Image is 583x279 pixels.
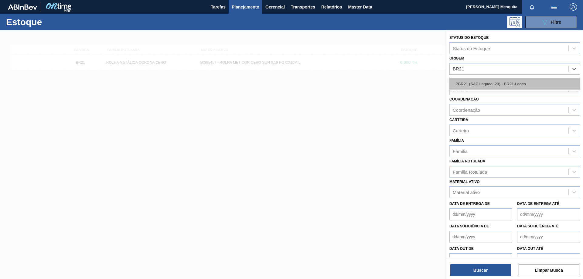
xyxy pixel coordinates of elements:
[449,118,468,122] label: Carteira
[517,208,580,220] input: dd/mm/yyyy
[517,224,559,228] label: Data suficiência até
[8,4,37,10] img: TNhmsLtSVTkK8tSr43FrP2fwEKptu5GPRR3wAAAABJRU5ErkJggg==
[449,36,489,40] label: Status do Estoque
[449,138,464,143] label: Família
[449,202,490,206] label: Data de Entrega de
[211,3,226,11] span: Tarefas
[570,3,577,11] img: Logout
[550,3,557,11] img: userActions
[453,46,490,51] div: Status do Estoque
[449,247,474,251] label: Data out de
[517,231,580,243] input: dd/mm/yyyy
[453,128,469,133] div: Carteira
[507,16,522,28] div: Pogramando: nenhum usuário selecionado
[449,231,512,243] input: dd/mm/yyyy
[449,253,512,265] input: dd/mm/yyyy
[321,3,342,11] span: Relatórios
[453,148,468,154] div: Família
[517,253,580,265] input: dd/mm/yyyy
[551,20,561,25] span: Filtro
[348,3,372,11] span: Master Data
[449,56,464,60] label: Origem
[449,224,489,228] label: Data suficiência de
[265,3,285,11] span: Gerencial
[449,78,580,90] div: PBR21 (SAP Legado: 29) - BR21-Lages
[517,247,543,251] label: Data out até
[6,19,97,26] h1: Estoque
[449,77,465,81] label: Destino
[449,97,479,101] label: Coordenação
[522,3,542,11] button: Notificações
[453,190,480,195] div: Material ativo
[453,169,487,174] div: Família Rotulada
[449,159,485,163] label: Família Rotulada
[525,16,577,28] button: Filtro
[453,107,480,113] div: Coordenação
[291,3,315,11] span: Transportes
[517,202,559,206] label: Data de Entrega até
[232,3,259,11] span: Planejamento
[449,180,480,184] label: Material ativo
[449,208,512,220] input: dd/mm/yyyy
